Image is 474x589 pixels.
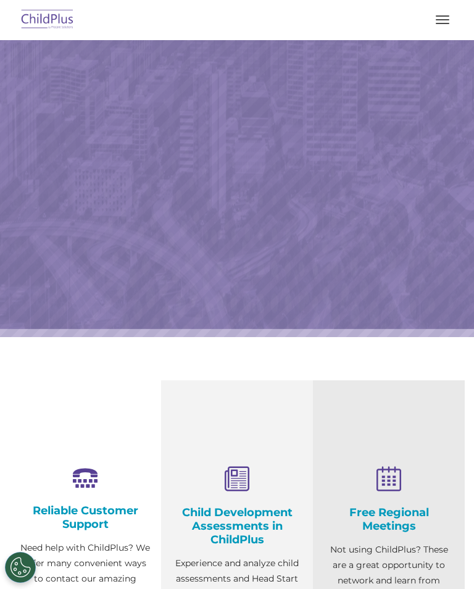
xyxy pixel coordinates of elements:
h4: Child Development Assessments in ChildPlus [170,506,304,546]
button: Cookies Settings [5,552,36,583]
img: ChildPlus by Procare Solutions [19,6,77,35]
h4: Free Regional Meetings [322,506,455,533]
h4: Reliable Customer Support [19,504,152,531]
